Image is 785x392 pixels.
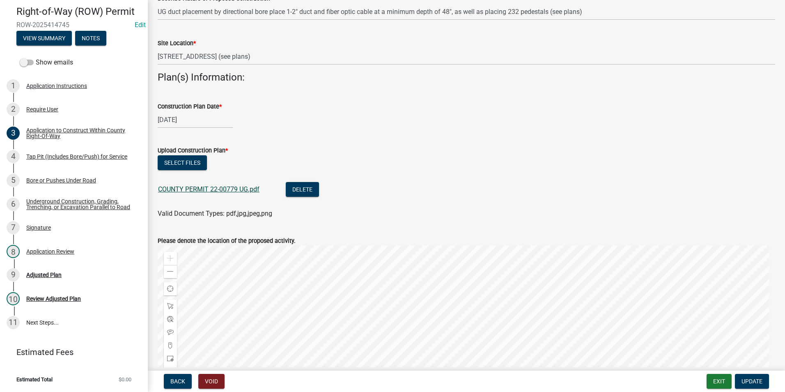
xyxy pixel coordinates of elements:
[7,268,20,281] div: 9
[158,185,259,193] a: COUNTY PERMIT 22-00779 UG.pdf
[7,150,20,163] div: 4
[158,238,296,244] label: Please denote the location of the proposed activity.
[26,154,127,159] div: Tap Pit (Includes Bore/Push) for Service
[158,155,207,170] button: Select files
[7,221,20,234] div: 7
[158,111,233,128] input: mm/dd/yyyy
[7,316,20,329] div: 11
[7,344,135,360] a: Estimated Fees
[26,272,62,278] div: Adjusted Plan
[7,198,20,211] div: 6
[7,103,20,116] div: 2
[158,104,222,110] label: Construction Plan Date
[164,374,192,389] button: Back
[164,265,177,278] div: Zoom out
[16,377,53,382] span: Estimated Total
[286,182,319,197] button: Delete
[7,174,20,187] div: 5
[16,21,131,29] span: ROW-2025414745
[164,282,177,295] div: Find my location
[741,378,762,385] span: Update
[26,178,96,183] div: Bore or Pushes Under Road
[119,377,131,382] span: $0.00
[158,71,775,83] h4: Plan(s) Information:
[26,127,135,139] div: Application to Construct Within County Right-Of-Way
[158,210,272,217] span: Valid Document Types: pdf,jpg,jpeg,png
[170,378,185,385] span: Back
[16,31,72,46] button: View Summary
[7,79,20,92] div: 1
[135,21,146,29] wm-modal-confirm: Edit Application Number
[7,127,20,140] div: 3
[26,106,58,112] div: Require User
[735,374,769,389] button: Update
[26,83,87,89] div: Application Instructions
[707,374,732,389] button: Exit
[75,31,106,46] button: Notes
[26,225,51,231] div: Signature
[26,296,81,302] div: Review Adjusted Plan
[7,245,20,258] div: 8
[198,374,225,389] button: Void
[20,58,73,67] label: Show emails
[26,198,135,210] div: Underground Construction, Grading, Trenching, or Excavation Parallel to Road
[16,6,141,18] h4: Right-of-Way (ROW) Permit
[75,35,106,42] wm-modal-confirm: Notes
[135,21,146,29] a: Edit
[286,186,319,194] wm-modal-confirm: Delete Document
[158,41,196,46] label: Site Location
[16,35,72,42] wm-modal-confirm: Summary
[26,249,74,254] div: Application Review
[164,252,177,265] div: Zoom in
[7,292,20,305] div: 10
[158,148,228,154] label: Upload Construction Plan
